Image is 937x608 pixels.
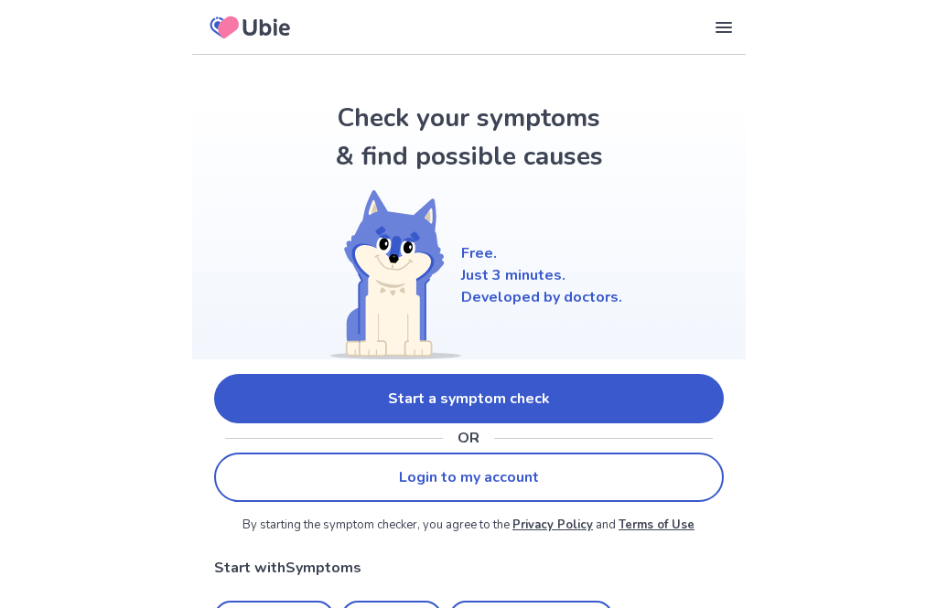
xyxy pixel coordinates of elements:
[461,242,622,264] p: Free.
[214,453,724,502] a: Login to my account
[461,264,622,286] p: Just 3 minutes.
[619,517,695,533] a: Terms of Use
[461,286,622,308] p: Developed by doctors.
[214,517,724,535] p: By starting the symptom checker, you agree to the and
[214,557,724,579] p: Start with Symptoms
[331,99,606,176] h1: Check your symptoms & find possible causes
[214,374,724,423] a: Start a symptom check
[315,190,461,359] img: Shiba (Welcome)
[458,427,479,449] p: OR
[512,517,593,533] a: Privacy Policy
